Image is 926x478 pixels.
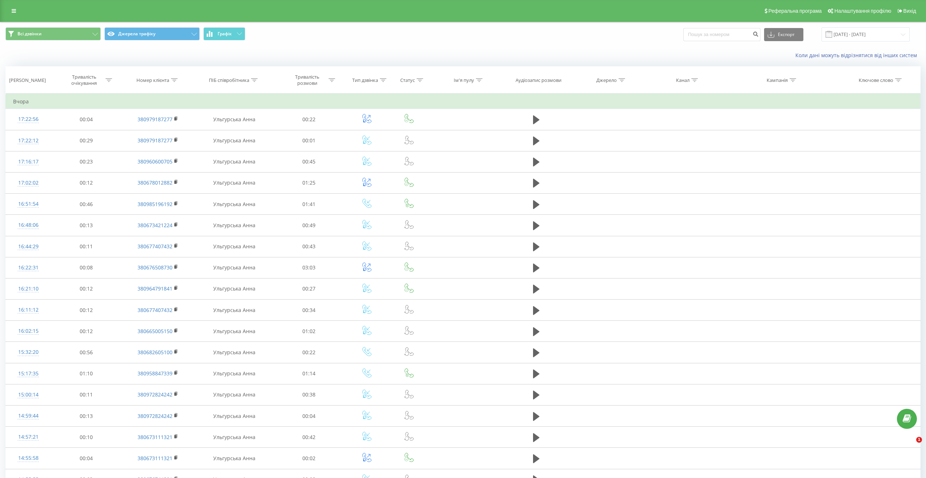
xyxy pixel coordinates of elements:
[400,77,415,83] div: Статус
[516,77,561,83] div: Аудіозапис розмови
[138,179,172,186] a: 380678012882
[195,406,274,427] td: Ульгурська Анна
[138,434,172,441] a: 380673111321
[901,437,919,454] iframe: Intercom live chat
[768,8,822,14] span: Реферальна програма
[195,215,274,236] td: Ульгурська Анна
[51,172,122,193] td: 00:12
[13,261,44,275] div: 16:22:31
[859,77,893,83] div: Ключове слово
[195,342,274,363] td: Ульгурська Анна
[274,342,344,363] td: 00:22
[218,31,232,36] span: Графік
[13,388,44,402] div: 15:00:14
[274,448,344,469] td: 00:02
[195,384,274,405] td: Ульгурська Анна
[13,176,44,190] div: 17:02:02
[274,278,344,299] td: 00:27
[767,77,788,83] div: Кампанія
[9,77,46,83] div: [PERSON_NAME]
[274,215,344,236] td: 00:49
[13,303,44,317] div: 16:11:12
[195,427,274,448] td: Ульгурська Анна
[138,243,172,250] a: 380677407432
[195,300,274,321] td: Ульгурська Анна
[13,155,44,169] div: 17:16:17
[274,172,344,193] td: 01:25
[51,342,122,363] td: 00:56
[138,137,172,144] a: 380979187277
[274,109,344,130] td: 00:22
[51,427,122,448] td: 00:10
[195,194,274,215] td: Ульгурська Анна
[834,8,891,14] span: Налаштування профілю
[138,370,172,377] a: 380958847339
[138,455,172,462] a: 380673111321
[13,197,44,211] div: 16:51:54
[13,409,44,423] div: 14:59:44
[795,52,921,59] a: Коли дані можуть відрізнятися вiд інших систем
[209,77,249,83] div: ПІБ співробітника
[51,448,122,469] td: 00:04
[13,367,44,381] div: 15:17:35
[274,300,344,321] td: 00:34
[138,328,172,335] a: 380665005150
[274,236,344,257] td: 00:43
[51,321,122,342] td: 00:12
[203,27,245,40] button: Графік
[683,28,760,41] input: Пошук за номером
[138,285,172,292] a: 380964791841
[195,236,274,257] td: Ульгурська Анна
[138,391,172,398] a: 380972824242
[274,427,344,448] td: 00:42
[51,406,122,427] td: 00:13
[51,215,122,236] td: 00:13
[288,74,327,86] div: Тривалість розмови
[274,363,344,384] td: 01:14
[13,282,44,296] div: 16:21:10
[195,151,274,172] td: Ульгурська Анна
[6,94,921,109] td: Вчора
[195,278,274,299] td: Ульгурська Анна
[764,28,803,41] button: Експорт
[195,363,274,384] td: Ульгурська Анна
[454,77,474,83] div: Ім'я пулу
[13,240,44,254] div: 16:44:29
[195,130,274,151] td: Ульгурська Анна
[51,194,122,215] td: 00:46
[13,134,44,148] div: 17:22:12
[136,77,169,83] div: Номер клієнта
[138,412,172,419] a: 380972824242
[274,257,344,278] td: 03:03
[195,109,274,130] td: Ульгурська Анна
[51,300,122,321] td: 00:12
[138,307,172,313] a: 380677407432
[138,201,172,208] a: 380985196192
[51,257,122,278] td: 00:08
[51,363,122,384] td: 01:10
[51,130,122,151] td: 00:29
[195,321,274,342] td: Ульгурська Анна
[13,324,44,338] div: 16:02:15
[138,264,172,271] a: 380676508730
[138,349,172,356] a: 380682605100
[916,437,922,443] span: 1
[17,31,41,37] span: Всі дзвінки
[13,345,44,359] div: 15:32:20
[274,384,344,405] td: 00:38
[274,130,344,151] td: 00:01
[274,194,344,215] td: 01:41
[274,151,344,172] td: 00:45
[13,451,44,465] div: 14:55:58
[51,384,122,405] td: 00:11
[138,222,172,229] a: 380673421224
[104,27,200,40] button: Джерела трафіку
[352,77,378,83] div: Тип дзвінка
[13,430,44,444] div: 14:57:21
[676,77,689,83] div: Канал
[274,406,344,427] td: 00:04
[138,158,172,165] a: 380960600705
[65,74,104,86] div: Тривалість очікування
[195,257,274,278] td: Ульгурська Анна
[596,77,617,83] div: Джерело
